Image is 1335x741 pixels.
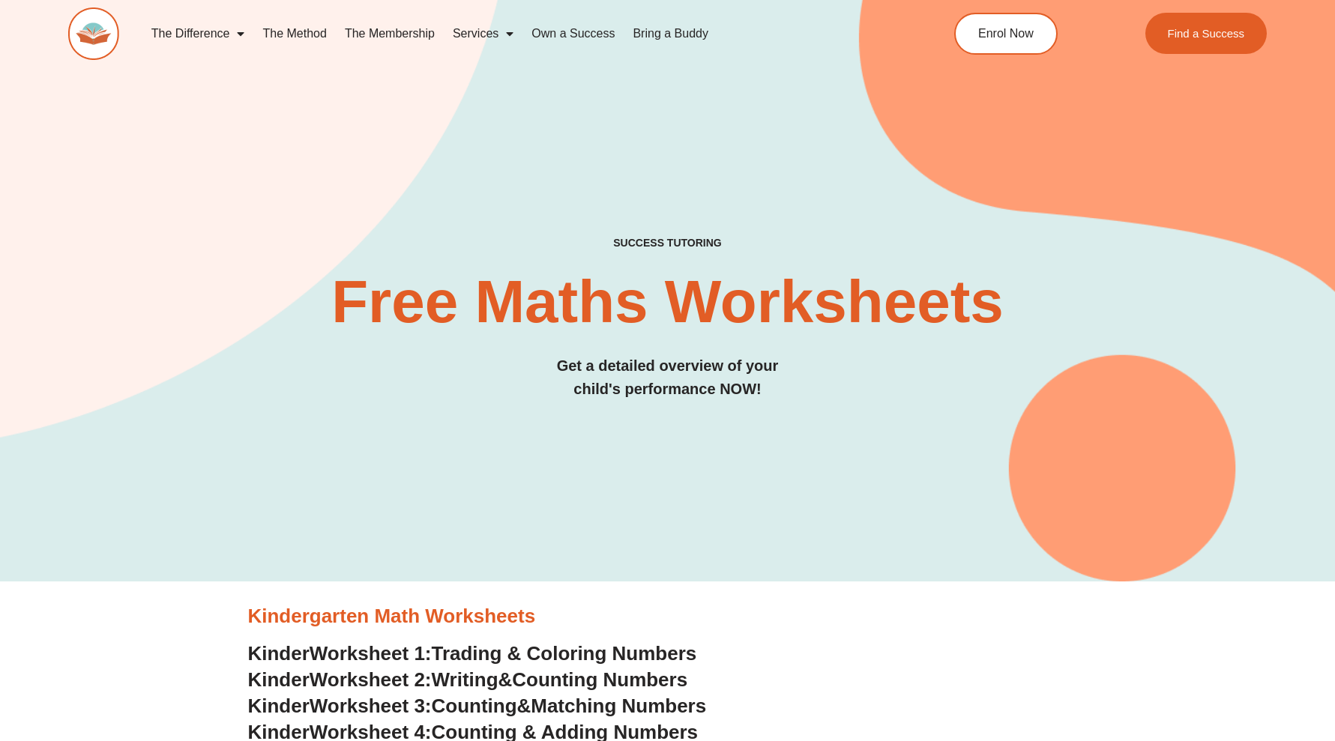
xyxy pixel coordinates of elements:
[68,237,1268,249] h4: SUCCESS TUTORING​
[248,695,707,717] a: KinderWorksheet 3:Counting&Matching Numbers
[253,16,335,51] a: The Method
[1168,28,1245,39] span: Find a Success
[531,695,706,717] span: Matching Numbers
[432,642,697,665] span: Trading & Coloring Numbers
[248,642,697,665] a: KinderWorksheet 1:Trading & Coloring Numbers
[444,16,522,51] a: Services
[68,272,1268,332] h2: Free Maths Worksheets​
[336,16,444,51] a: The Membership
[248,668,310,691] span: Kinder
[432,695,517,717] span: Counting
[248,604,1088,629] h3: Kindergarten Math Worksheets
[68,354,1268,401] h3: Get a detailed overview of your child's performance NOW!
[432,668,498,691] span: Writing
[310,642,432,665] span: Worksheet 1:
[248,642,310,665] span: Kinder
[142,16,886,51] nav: Menu
[1145,13,1268,54] a: Find a Success
[142,16,254,51] a: The Difference
[522,16,624,51] a: Own a Success
[512,668,687,691] span: Counting Numbers
[310,668,432,691] span: Worksheet 2:
[248,668,688,691] a: KinderWorksheet 2:Writing&Counting Numbers
[624,16,717,51] a: Bring a Buddy
[978,28,1034,40] span: Enrol Now
[310,695,432,717] span: Worksheet 3:
[248,695,310,717] span: Kinder
[954,13,1058,55] a: Enrol Now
